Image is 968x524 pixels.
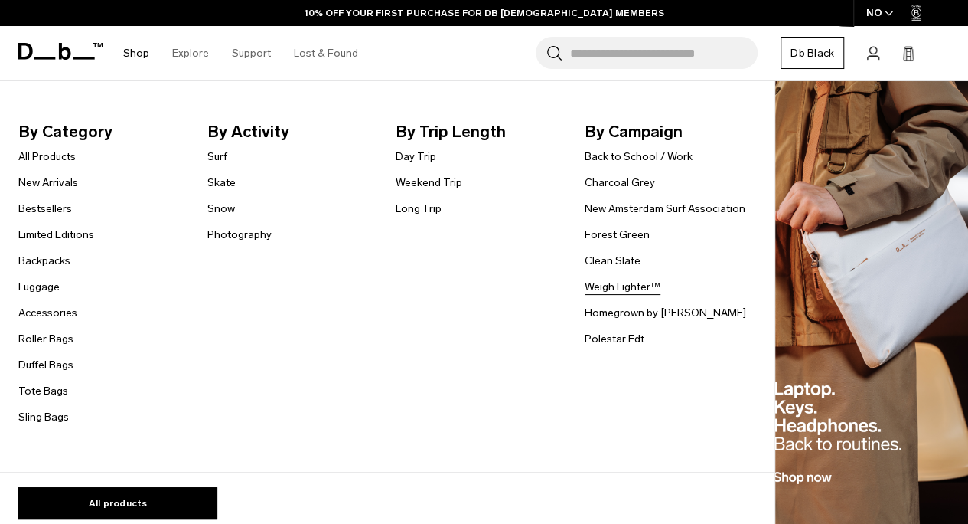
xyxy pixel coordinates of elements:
a: Tote Bags [18,383,68,399]
a: Charcoal Grey [585,175,655,191]
nav: Main Navigation [112,26,370,80]
a: Support [232,26,271,80]
a: Long Trip [396,201,442,217]
a: Duffel Bags [18,357,73,373]
a: Photography [207,227,272,243]
span: By Category [18,120,183,144]
a: Luggage [18,279,60,295]
a: Roller Bags [18,331,73,347]
a: Db Black [781,37,844,69]
a: Sling Bags [18,409,69,425]
a: Surf [207,149,227,165]
a: Backpacks [18,253,70,269]
a: New Arrivals [18,175,78,191]
a: Day Trip [396,149,436,165]
a: 10% OFF YOUR FIRST PURCHASE FOR DB [DEMOGRAPHIC_DATA] MEMBERS [305,6,664,20]
a: Explore [172,26,209,80]
a: Snow [207,201,235,217]
a: Skate [207,175,236,191]
a: Clean Slate [585,253,640,269]
a: New Amsterdam Surf Association [585,201,745,217]
a: Limited Editions [18,227,94,243]
a: Weekend Trip [396,175,462,191]
span: By Activity [207,120,372,144]
a: Forest Green [585,227,650,243]
a: Polestar Edt. [585,331,647,347]
a: Shop [123,26,149,80]
span: By Trip Length [396,120,560,144]
a: Bestsellers [18,201,72,217]
a: Homegrown by [PERSON_NAME] [585,305,746,321]
a: Weigh Lighter™ [585,279,660,295]
a: All Products [18,149,76,165]
a: Accessories [18,305,77,321]
a: Back to School / Work [585,149,693,165]
a: Lost & Found [294,26,358,80]
a: All products [18,487,217,519]
span: By Campaign [585,120,749,144]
